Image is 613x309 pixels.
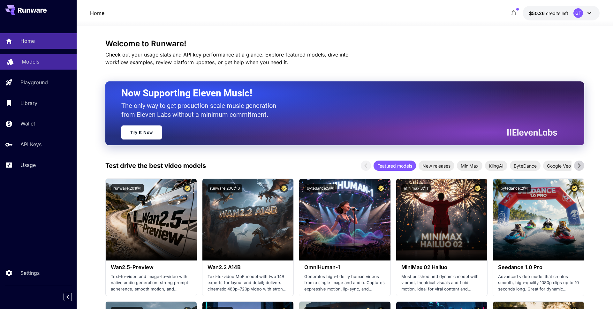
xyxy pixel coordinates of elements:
span: Check out your usage stats and API key performance at a glance. Explore featured models, dive int... [105,51,349,65]
button: Certified Model – Vetted for best performance and includes a commercial license. [473,184,482,192]
p: Models [22,58,39,65]
button: runware:201@1 [111,184,144,192]
p: Text-to-video MoE model with two 14B experts for layout and detail; delivers cinematic 480p–720p ... [208,274,288,292]
div: Google Veo [543,161,575,171]
p: Settings [20,269,40,277]
img: alt [106,179,197,260]
p: Playground [20,79,48,86]
p: Text-to-video and image-to-video with native audio generation, strong prompt adherence, smooth mo... [111,274,192,292]
p: The only way to get production-scale music generation from Eleven Labs without a minimum commitment. [121,101,281,119]
div: KlingAI [485,161,507,171]
p: Usage [20,161,36,169]
h2: Now Supporting Eleven Music! [121,87,552,99]
span: $50.26 [529,11,546,16]
p: Library [20,99,37,107]
button: bytedance:2@1 [498,184,531,192]
button: Certified Model – Vetted for best performance and includes a commercial license. [570,184,579,192]
h3: OmniHuman‑1 [304,264,385,270]
p: API Keys [20,140,42,148]
img: alt [396,179,487,260]
div: GT [573,8,583,18]
div: ByteDance [510,161,541,171]
button: runware:200@6 [208,184,242,192]
p: Generates high-fidelity human videos from a single image and audio. Captures expressive motion, l... [304,274,385,292]
h3: Seedance 1.0 Pro [498,264,579,270]
p: Most polished and dynamic model with vibrant, theatrical visuals and fluid motion. Ideal for vira... [401,274,482,292]
nav: breadcrumb [90,9,104,17]
button: $50.25707GT [523,6,600,20]
p: Wallet [20,120,35,127]
span: MiniMax [457,162,482,169]
h3: Wan2.5-Preview [111,264,192,270]
span: credits left [546,11,568,16]
img: alt [493,179,584,260]
h3: Welcome to Runware! [105,39,584,48]
span: ByteDance [510,162,541,169]
div: MiniMax [457,161,482,171]
button: Certified Model – Vetted for best performance and includes a commercial license. [183,184,192,192]
button: Certified Model – Vetted for best performance and includes a commercial license. [377,184,385,192]
span: KlingAI [485,162,507,169]
button: bytedance:5@1 [304,184,337,192]
p: Advanced video model that creates smooth, high-quality 1080p clips up to 10 seconds long. Great f... [498,274,579,292]
p: Test drive the best video models [105,161,206,170]
span: New releases [419,162,454,169]
div: $50.25707 [529,10,568,17]
img: alt [202,179,293,260]
span: Featured models [374,162,416,169]
div: Collapse sidebar [68,291,77,303]
a: Try It Now [121,125,162,139]
div: Featured models [374,161,416,171]
h3: MiniMax 02 Hailuo [401,264,482,270]
h3: Wan2.2 A14B [208,264,288,270]
p: Home [20,37,35,45]
img: alt [299,179,390,260]
button: minimax:3@1 [401,184,431,192]
a: Home [90,9,104,17]
div: New releases [419,161,454,171]
button: Collapse sidebar [64,293,72,301]
button: Certified Model – Vetted for best performance and includes a commercial license. [280,184,288,192]
span: Google Veo [543,162,575,169]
